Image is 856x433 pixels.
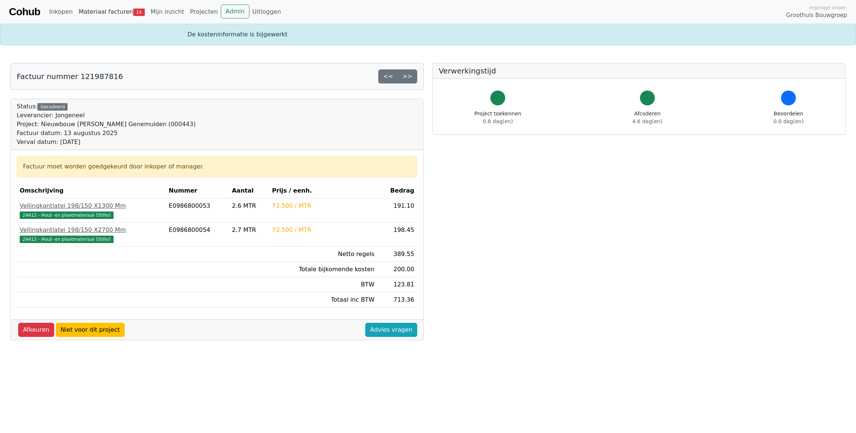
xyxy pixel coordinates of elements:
[166,199,229,223] td: E0986800053
[365,323,417,337] a: Advies vragen
[56,323,125,337] a: Niet voor dit project
[133,9,145,16] span: 14
[632,110,662,125] div: Afcoderen
[249,4,284,19] a: Uitloggen
[378,292,417,308] td: 713.36
[76,4,148,19] a: Materiaal facturen14
[378,199,417,223] td: 191.10
[232,201,266,210] div: 2.6 MTR
[46,4,75,19] a: Inkopen
[20,236,114,243] span: 24412 - Hout- en plaatmateriaal (Stiho)
[439,66,839,75] h5: Verwerkingstijd
[20,201,163,219] a: Vellingkantlatei 198/150 X1300 Mm24412 - Hout- en plaatmateriaal (Stiho)
[269,292,378,308] td: Totaal inc BTW
[17,111,196,120] div: Leverancier: Jongeneel
[229,183,269,199] th: Aantal
[20,226,163,243] a: Vellingkantlatei 198/150 X2700 Mm24412 - Hout- en plaatmateriaal (Stiho)
[786,11,847,20] span: Groothuis Bouwgroep
[17,102,196,147] div: Status:
[269,183,378,199] th: Prijs / eenh.
[398,69,417,83] a: >>
[9,3,40,21] a: Cohub
[232,226,266,234] div: 2.7 MTR
[187,4,221,19] a: Projecten
[632,118,662,124] span: 4.6 dag(en)
[166,223,229,247] td: E0986800054
[774,110,804,125] div: Beoordelen
[378,277,417,292] td: 123.81
[20,226,163,234] div: Vellingkantlatei 198/150 X2700 Mm
[378,247,417,262] td: 389.55
[474,110,521,125] div: Project toekennen
[20,211,114,219] span: 24412 - Hout- en plaatmateriaal (Stiho)
[269,247,378,262] td: Netto regels
[378,223,417,247] td: 198.45
[18,323,54,337] a: Afkeuren
[17,120,196,129] div: Project: Nieuwbouw [PERSON_NAME] Genemuiden (000443)
[183,30,673,39] div: De kosteninformatie is bijgewerkt
[17,183,166,199] th: Omschrijving
[269,262,378,277] td: Totale bijkomende kosten
[17,72,123,81] h5: Factuur nummer 121987816
[20,201,163,210] div: Vellingkantlatei 198/150 X1300 Mm
[809,4,847,11] span: Ingelogd onder:
[483,118,513,124] span: 0.8 dag(en)
[269,277,378,292] td: BTW
[378,262,417,277] td: 200.00
[23,162,411,171] div: Factuur moet worden goedgekeurd door inkoper of manager.
[17,138,196,147] div: Verval datum: [DATE]
[378,183,417,199] th: Bedrag
[166,183,229,199] th: Nummer
[17,129,196,138] div: Factuur datum: 13 augustus 2025
[774,118,804,124] span: 0.0 dag(en)
[272,226,375,234] div: 73.500 / MTR
[148,4,187,19] a: Mijn inzicht
[37,103,68,111] div: Gecodeerd
[378,69,398,83] a: <<
[221,4,249,19] a: Admin
[272,201,375,210] div: 73.500 / MTR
